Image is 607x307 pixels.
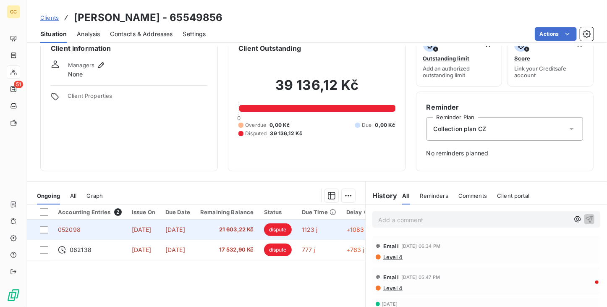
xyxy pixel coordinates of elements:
[238,43,301,53] h6: Client Outstanding
[375,121,395,129] span: 0,00 Kč
[346,226,367,233] span: +1083 j
[302,246,315,253] span: 777 j
[132,209,155,215] div: Issue On
[578,278,599,299] iframe: Intercom live chat
[37,192,60,199] span: Ongoing
[346,209,371,215] div: Delay
[245,130,267,137] span: Disputed
[382,254,403,260] span: Level 4
[426,102,583,112] h6: Reminder
[7,5,20,18] div: GC
[14,81,23,88] span: 51
[70,246,92,254] span: 062138
[200,226,254,234] span: 21 603,22 Kč
[245,121,266,129] span: Overdue
[366,191,397,201] h6: History
[302,209,336,215] div: Due Time
[535,27,577,41] button: Actions
[7,289,20,302] img: Logo LeanPay
[40,13,59,22] a: Clients
[87,192,103,199] span: Graph
[183,30,206,38] span: Settings
[110,30,173,38] span: Contacts & Addresses
[68,92,207,104] span: Client Properties
[426,149,583,157] span: No reminders planned
[74,10,223,25] h3: [PERSON_NAME] - 65549856
[458,192,487,199] span: Comments
[264,209,292,215] div: Status
[238,77,395,102] h2: 39 136,12 Kč
[346,246,364,253] span: +763 j
[237,115,241,121] span: 0
[114,208,122,216] span: 2
[420,192,448,199] span: Reminders
[383,274,399,281] span: Email
[132,246,152,253] span: [DATE]
[68,70,83,79] span: None
[132,226,152,233] span: [DATE]
[402,192,410,199] span: All
[382,285,403,291] span: Level 4
[77,30,100,38] span: Analysis
[58,226,81,233] span: 052098
[497,192,529,199] span: Client portal
[264,244,292,256] span: dispute
[58,208,122,216] div: Accounting Entries
[165,246,185,253] span: [DATE]
[416,33,502,87] button: Outstanding limitAdd an authorized outstanding limit
[165,226,185,233] span: [DATE]
[423,55,470,62] span: Outstanding limit
[423,65,495,79] span: Add an authorized outstanding limit
[40,30,67,38] span: Situation
[434,125,487,133] span: Collection plan CZ
[507,33,594,87] button: ScoreLink your Creditsafe account
[40,14,59,21] span: Clients
[269,121,290,129] span: 0,00 Kč
[70,192,76,199] span: All
[270,130,303,137] span: 39 136,12 Kč
[51,43,207,53] h6: Client information
[68,62,94,68] span: Managers
[514,55,530,62] span: Score
[302,226,318,233] span: 1123 j
[401,244,440,249] span: [DATE] 06:34 PM
[383,243,399,249] span: Email
[382,302,398,307] span: [DATE]
[200,246,254,254] span: 17 532,90 Kč
[200,209,254,215] div: Remaining Balance
[514,65,586,79] span: Link your Creditsafe account
[362,121,372,129] span: Due
[165,209,190,215] div: Due Date
[264,223,292,236] span: dispute
[401,275,440,280] span: [DATE] 05:47 PM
